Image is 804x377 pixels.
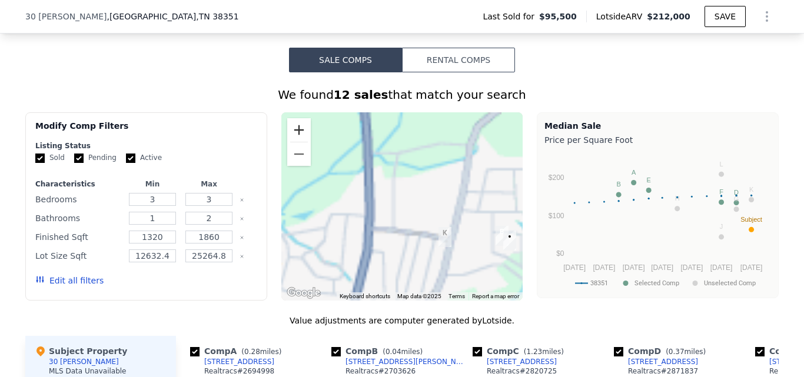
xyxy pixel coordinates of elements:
a: Terms (opens in new tab) [448,293,465,299]
text: D [734,189,739,196]
div: Comp A [190,345,286,357]
div: Listing Status [35,141,257,151]
button: SAVE [705,6,746,27]
text: [DATE] [680,263,703,272]
div: Finished Sqft [35,229,122,245]
span: Last Sold for [483,11,539,22]
div: Realtracs # 2703626 [345,366,416,376]
div: Modify Comp Filters [35,120,257,141]
div: 30 [PERSON_NAME] [49,357,119,366]
button: Clear [240,254,244,259]
text: Subject [740,216,762,223]
div: Subject Property [35,345,127,357]
button: Edit all filters [35,275,104,286]
div: Characteristics [35,179,122,189]
text: Selected Comp [634,279,679,287]
a: Report a map error [472,293,519,299]
div: [STREET_ADDRESS] [628,357,698,366]
div: Realtracs # 2871837 [628,366,698,376]
button: Rental Comps [402,48,515,72]
span: 0.28 [244,348,260,356]
input: Sold [35,154,45,163]
label: Active [126,153,162,163]
text: $200 [549,174,564,182]
button: Sale Comps [289,48,402,72]
span: ( miles) [378,348,427,356]
text: K [749,186,754,193]
div: Max [183,179,235,189]
span: Map data ©2025 [397,293,441,299]
button: Zoom in [287,118,311,142]
div: 30 Rachel Cv [503,231,516,251]
button: Show Options [755,5,779,28]
button: Zoom out [287,142,311,166]
span: ( miles) [519,348,569,356]
span: $95,500 [539,11,577,22]
a: [STREET_ADDRESS] [614,357,698,366]
span: , [GEOGRAPHIC_DATA] [107,11,239,22]
div: Comp B [331,345,427,357]
a: [STREET_ADDRESS] [473,357,557,366]
text: H [675,195,680,202]
button: Clear [240,235,244,240]
button: Keyboard shortcuts [340,292,390,301]
text: 38351 [590,279,608,287]
text: G [734,195,739,202]
label: Pending [74,153,117,163]
div: Comp D [614,345,710,357]
div: 123 Hedgewood Dr [523,168,536,188]
text: E [646,176,650,184]
text: J [720,223,723,230]
text: Unselected Comp [704,279,756,287]
button: Clear [240,198,244,202]
text: $100 [549,212,564,220]
svg: A chart. [544,148,771,295]
span: ( miles) [661,348,710,356]
div: Comp C [473,345,569,357]
span: 0.04 [386,348,401,356]
text: $0 [556,249,564,258]
a: [STREET_ADDRESS] [190,357,274,366]
text: [DATE] [593,263,616,272]
span: 30 [PERSON_NAME] [25,11,107,22]
div: Lot Size Sqft [35,248,122,264]
text: [DATE] [651,263,673,272]
span: Lotside ARV [596,11,647,22]
span: $212,000 [647,12,690,21]
div: [STREET_ADDRESS][PERSON_NAME] [345,357,468,366]
a: [STREET_ADDRESS][PERSON_NAME] [331,357,468,366]
span: 1.23 [526,348,542,356]
text: L [719,161,723,168]
div: Bathrooms [35,210,122,226]
text: [DATE] [710,263,733,272]
input: Active [126,154,135,163]
div: Price per Square Foot [544,132,771,148]
img: Google [284,285,323,301]
div: We found that match your search [25,86,779,103]
div: MLS Data Unavailable [49,366,127,376]
span: 0.37 [669,348,685,356]
a: Open this area in Google Maps (opens a new window) [284,285,323,301]
input: Pending [74,154,84,163]
div: [STREET_ADDRESS] [204,357,274,366]
div: Value adjustments are computer generated by Lotside . [25,315,779,326]
text: B [616,181,620,188]
div: Bedrooms [35,191,122,208]
button: Clear [240,216,244,221]
text: F [719,188,723,195]
strong: 12 sales [334,88,388,102]
text: [DATE] [740,263,763,272]
div: Median Sale [544,120,771,132]
div: 51 Racheal Cove [496,226,509,246]
text: A [632,169,636,176]
span: , TN 38351 [196,12,238,21]
text: [DATE] [563,263,586,272]
div: [STREET_ADDRESS] [487,357,557,366]
div: Realtracs # 2820725 [487,366,557,376]
div: 649 Natchez Trace Dr [438,227,451,247]
label: Sold [35,153,65,163]
text: [DATE] [623,263,645,272]
div: Realtracs # 2694998 [204,366,274,376]
span: ( miles) [237,348,286,356]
